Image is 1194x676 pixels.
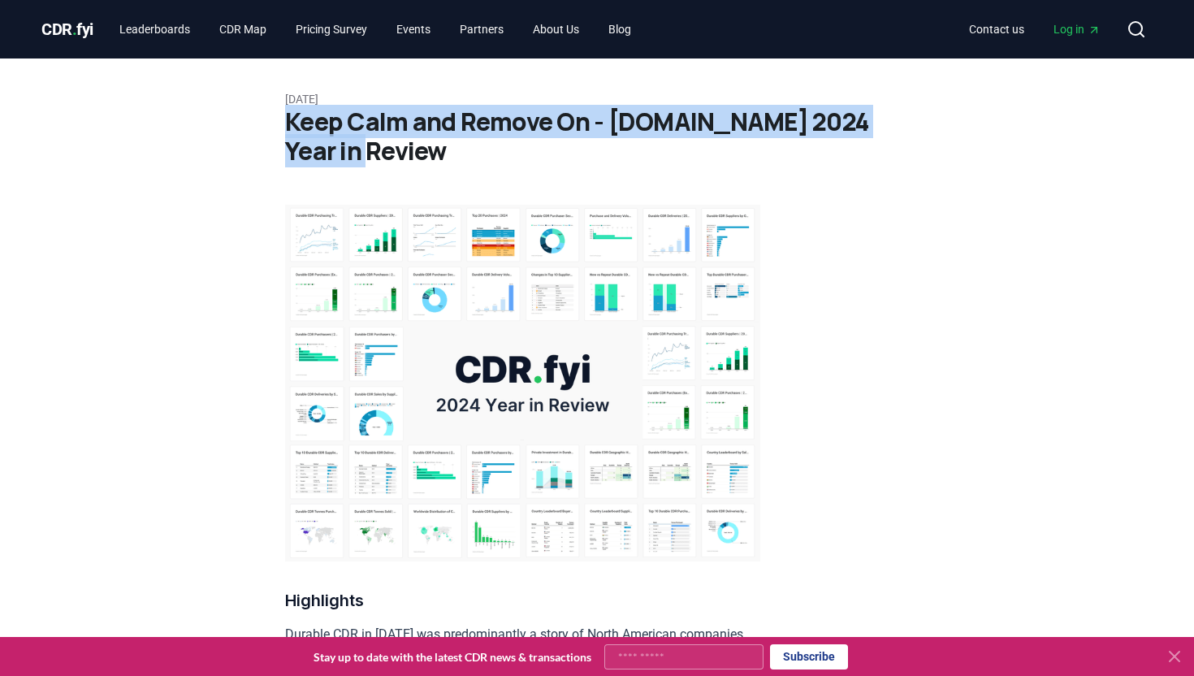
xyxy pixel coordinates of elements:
[106,15,203,44] a: Leaderboards
[383,15,443,44] a: Events
[1040,15,1114,44] a: Log in
[285,107,909,166] h1: Keep Calm and Remove On - [DOMAIN_NAME] 2024 Year in Review
[41,19,93,39] span: CDR fyi
[520,15,592,44] a: About Us
[447,15,517,44] a: Partners
[595,15,644,44] a: Blog
[285,587,760,613] h3: Highlights
[106,15,644,44] nav: Main
[41,18,93,41] a: CDR.fyi
[956,15,1114,44] nav: Main
[72,19,77,39] span: .
[285,205,760,561] img: blog post image
[283,15,380,44] a: Pricing Survey
[956,15,1037,44] a: Contact us
[285,91,909,107] p: [DATE]
[1053,21,1101,37] span: Log in
[206,15,279,44] a: CDR Map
